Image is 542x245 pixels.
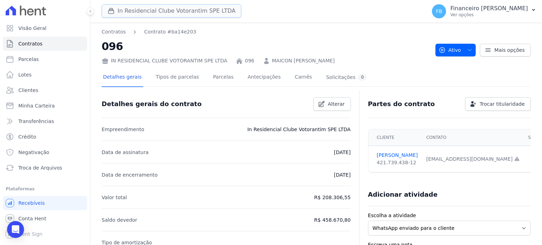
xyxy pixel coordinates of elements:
button: In Residencial Clube Votorantim SPE LTDA [102,4,241,18]
a: Troca de Arquivos [3,161,87,175]
a: Minha Carteira [3,99,87,113]
th: Contato [422,129,524,146]
span: Clientes [18,87,38,94]
a: Solicitações0 [325,68,368,87]
a: [PERSON_NAME] [377,152,418,159]
span: Transferências [18,118,54,125]
span: Contratos [18,40,42,47]
a: Detalhes gerais [102,68,143,87]
a: Lotes [3,68,87,82]
a: Negativação [3,145,87,159]
div: [EMAIL_ADDRESS][DOMAIN_NAME] [426,155,520,163]
span: Visão Geral [18,25,47,32]
a: Contrato #ba14e203 [144,28,196,36]
a: Parcelas [212,68,235,87]
span: Alterar [328,100,345,108]
a: Conta Hent [3,212,87,226]
a: Transferências [3,114,87,128]
a: Alterar [313,97,351,111]
a: MAICON [PERSON_NAME] [272,57,335,65]
span: Conta Hent [18,215,46,222]
h3: Partes do contrato [368,100,435,108]
a: Trocar titularidade [465,97,531,111]
h3: Detalhes gerais do contrato [102,100,201,108]
a: Tipos de parcelas [155,68,200,87]
a: Recebíveis [3,196,87,210]
p: Data de encerramento [102,171,158,179]
p: Ver opções [450,12,528,18]
span: Trocar titularidade [480,100,525,108]
label: Escolha a atividade [368,212,531,219]
a: Antecipações [246,68,282,87]
p: Financeiro [PERSON_NAME] [450,5,528,12]
span: Minha Carteira [18,102,55,109]
span: Negativação [18,149,49,156]
h3: Adicionar atividade [368,190,438,199]
p: Valor total [102,193,127,202]
div: Plataformas [6,185,84,193]
a: Mais opções [480,44,531,56]
div: 421.739.438-12 [377,159,418,166]
span: Crédito [18,133,36,140]
span: Troca de Arquivos [18,164,62,171]
button: FB Financeiro [PERSON_NAME] Ver opções [426,1,542,21]
a: Carnês [293,68,313,87]
p: R$ 208.306,55 [314,193,350,202]
div: 0 [358,74,367,81]
a: Contratos [3,37,87,51]
nav: Breadcrumb [102,28,430,36]
p: R$ 458.670,80 [314,216,350,224]
div: Open Intercom Messenger [7,221,24,238]
div: IN RESIDENCIAL CLUBE VOTORANTIM SPE LTDA [102,57,227,65]
p: Saldo devedor [102,216,137,224]
a: Parcelas [3,52,87,66]
p: In Residencial Clube Votorantim SPE LTDA [247,125,351,134]
span: Lotes [18,71,32,78]
span: Recebíveis [18,200,45,207]
h2: 096 [102,38,430,54]
p: [DATE] [334,148,350,157]
a: 096 [245,57,254,65]
a: Crédito [3,130,87,144]
span: FB [436,9,442,14]
p: [DATE] [334,171,350,179]
a: Contratos [102,28,126,36]
span: Mais opções [494,47,525,54]
p: Data de assinatura [102,148,149,157]
a: Visão Geral [3,21,87,35]
span: Ativo [439,44,461,56]
th: Cliente [368,129,422,146]
div: Solicitações [326,74,367,81]
nav: Breadcrumb [102,28,196,36]
span: Parcelas [18,56,39,63]
p: Empreendimento [102,125,144,134]
button: Ativo [435,44,476,56]
a: Clientes [3,83,87,97]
